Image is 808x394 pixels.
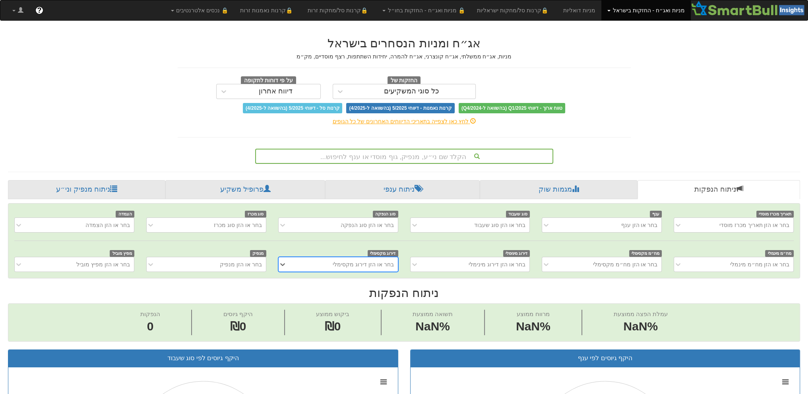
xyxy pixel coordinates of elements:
[85,221,130,229] div: בחר או הזן הצמדה
[376,0,471,20] a: 🔒 מניות ואג״ח - החזקות בחו״ל
[14,354,392,363] div: היקף גיוסים לפי סוג שעבוד
[241,76,296,85] span: על פי דוחות לתקופה
[230,320,246,333] span: ₪0
[165,180,325,199] a: פרופיל משקיע
[368,250,398,257] span: דירוג מקסימלי
[110,250,134,257] span: מפיץ מוביל
[140,318,160,335] span: 0
[116,211,134,217] span: הצמדה
[621,221,658,229] div: בחר או הזן ענף
[76,260,130,268] div: בחר או הזן מפיץ מוביל
[250,250,266,257] span: מנפיק
[325,320,341,333] span: ₪0
[172,117,637,125] div: לחץ כאן לצפייה בתאריכי הדיווחים האחרונים של כל הגופים
[503,250,530,257] span: דירוג מינימלי
[256,149,552,163] div: הקלד שם ני״ע, מנפיק, גוף מוסדי או ענף לחיפוש...
[140,311,160,317] span: הנפקות
[302,0,376,20] a: 🔒קרנות סל/מחקות זרות
[474,221,526,229] div: בחר או הזן סוג שעבוד
[8,286,800,299] h2: ניתוח הנפקות
[259,87,293,95] div: דיווח אחרון
[413,318,453,335] span: NaN%
[459,103,565,113] span: טווח ארוך - דיווחי Q1/2025 (בהשוואה ל-Q4/2024)
[765,250,794,257] span: מח״מ מינמלי
[346,103,454,113] span: קרנות נאמנות - דיווחי 5/2025 (בהשוואה ל-4/2025)
[341,221,394,229] div: בחר או הזן סוג הנפקה
[388,76,421,85] span: החזקות של
[220,260,262,268] div: בחר או הזן מנפיק
[614,311,668,317] span: עמלת הפצה ממוצעת
[333,260,394,268] div: בחר או הזן דירוג מקסימלי
[384,87,439,95] div: כל סוגי המשקיעים
[480,180,637,199] a: מגמות שוק
[471,0,557,20] a: 🔒קרנות סל/מחקות ישראליות
[214,221,262,229] div: בחר או הזן סוג מכרז
[373,211,398,217] span: סוג הנפקה
[417,354,794,363] div: היקף גיוסים לפי ענף
[506,211,530,217] span: סוג שעבוד
[691,0,808,16] img: Smartbull
[178,37,631,50] h2: אג״ח ומניות הנסחרים בישראל
[629,250,662,257] span: מח״מ מקסימלי
[413,311,453,317] span: תשואה ממוצעת
[245,211,266,217] span: סוג מכרז
[756,211,794,217] span: תאריך מכרז מוסדי
[614,318,668,335] span: NaN%
[469,260,526,268] div: בחר או הזן דירוג מינימלי
[557,0,601,20] a: מניות דואליות
[223,311,253,317] span: היקף גיוסים
[719,221,789,229] div: בחר או הזן תאריך מכרז מוסדי
[243,103,342,113] span: קרנות סל - דיווחי 5/2025 (בהשוואה ל-4/2025)
[29,0,49,20] a: ?
[730,260,789,268] div: בחר או הזן מח״מ מינמלי
[601,0,691,20] a: מניות ואג״ח - החזקות בישראל
[593,260,658,268] div: בחר או הזן מח״מ מקסימלי
[37,6,41,14] span: ?
[637,180,800,199] a: ניתוח הנפקות
[516,318,550,335] span: NaN%
[316,311,349,317] span: ביקוש ממוצע
[517,311,549,317] span: מרווח ממוצע
[650,211,662,217] span: ענף
[165,0,234,20] a: 🔒 נכסים אלטרנטיבים
[8,180,165,199] a: ניתוח מנפיק וני״ע
[234,0,302,20] a: 🔒קרנות נאמנות זרות
[178,54,631,60] h5: מניות, אג״ח ממשלתי, אג״ח קונצרני, אג״ח להמרה, יחידות השתתפות, רצף מוסדיים, מק״מ
[325,180,480,199] a: ניתוח ענפי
